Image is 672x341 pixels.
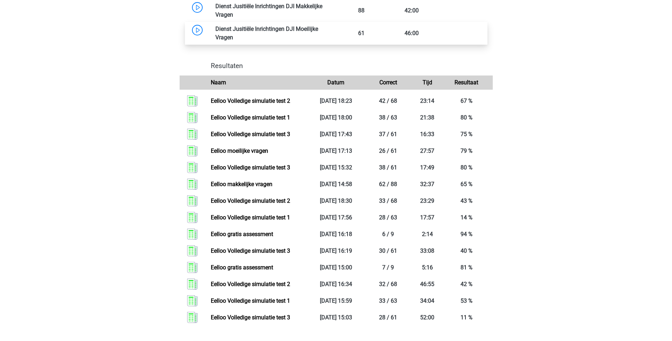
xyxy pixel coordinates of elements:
[210,2,336,19] div: Dienst Jusitiële Inrichtingen DJI Makkelijke Vragen
[211,214,290,221] a: Eelloo Volledige simulatie test 1
[211,97,290,104] a: Eelloo Volledige simulatie test 2
[211,281,290,287] a: Eelloo Volledige simulatie test 2
[210,25,336,42] div: Dienst Jusitiële Inrichtingen DJI Moeilijke Vragen
[211,197,290,204] a: Eelloo Volledige simulatie test 2
[211,147,268,154] a: Eelloo moeilijke vragen
[211,131,290,138] a: Eelloo Volledige simulatie test 3
[211,181,272,188] a: Eelloo makkelijke vragen
[211,114,290,121] a: Eelloo Volledige simulatie test 1
[211,264,273,271] a: Eelloo gratis assessment
[211,164,290,171] a: Eelloo Volledige simulatie test 3
[211,247,290,254] a: Eelloo Volledige simulatie test 3
[211,297,290,304] a: Eelloo Volledige simulatie test 1
[362,78,414,87] div: Correct
[414,78,440,87] div: Tijd
[310,78,362,87] div: Datum
[211,62,487,70] h4: Resultaten
[440,78,492,87] div: Resultaat
[211,314,290,321] a: Eelloo Volledige simulatie test 3
[205,78,310,87] div: Naam
[211,231,273,237] a: Eelloo gratis assessment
